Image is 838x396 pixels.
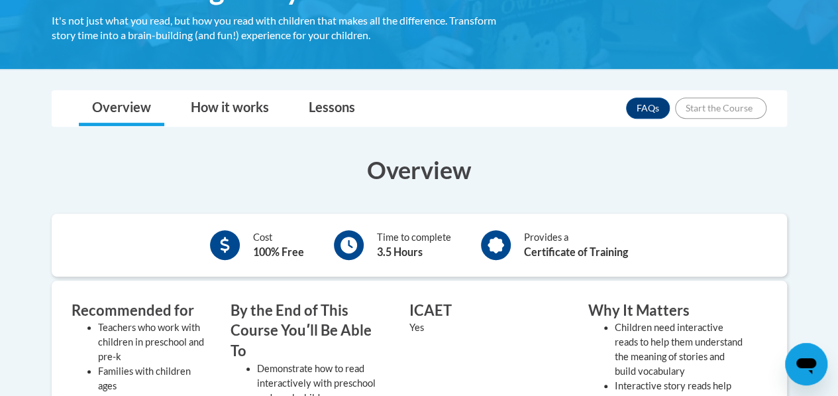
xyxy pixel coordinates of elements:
h3: By the End of This Course Youʹll Be Able To [231,300,390,362]
div: Provides a [524,230,628,260]
h3: Overview [52,153,787,186]
div: It's not just what you read, but how you read with children that makes all the difference. Transf... [52,13,509,42]
a: How it works [178,91,282,126]
button: Enroll [675,98,766,119]
div: Cost [253,230,304,260]
a: Lessons [295,91,368,126]
li: Teachers who work with children in preschool and pre-k [98,320,211,364]
h3: Recommended for [72,300,211,321]
div: Time to complete [377,230,451,260]
li: Children need interactive reads to help them understand the meaning of stories and build vocabulary [615,320,747,379]
h3: ICAET [409,300,568,321]
b: 100% Free [253,245,304,258]
a: Overview [79,91,164,126]
value: Yes [409,322,424,333]
b: 3.5 Hours [377,245,423,258]
h3: Why It Matters [588,300,747,321]
iframe: Button to launch messaging window [785,343,827,385]
b: Certificate of Training [524,245,628,258]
